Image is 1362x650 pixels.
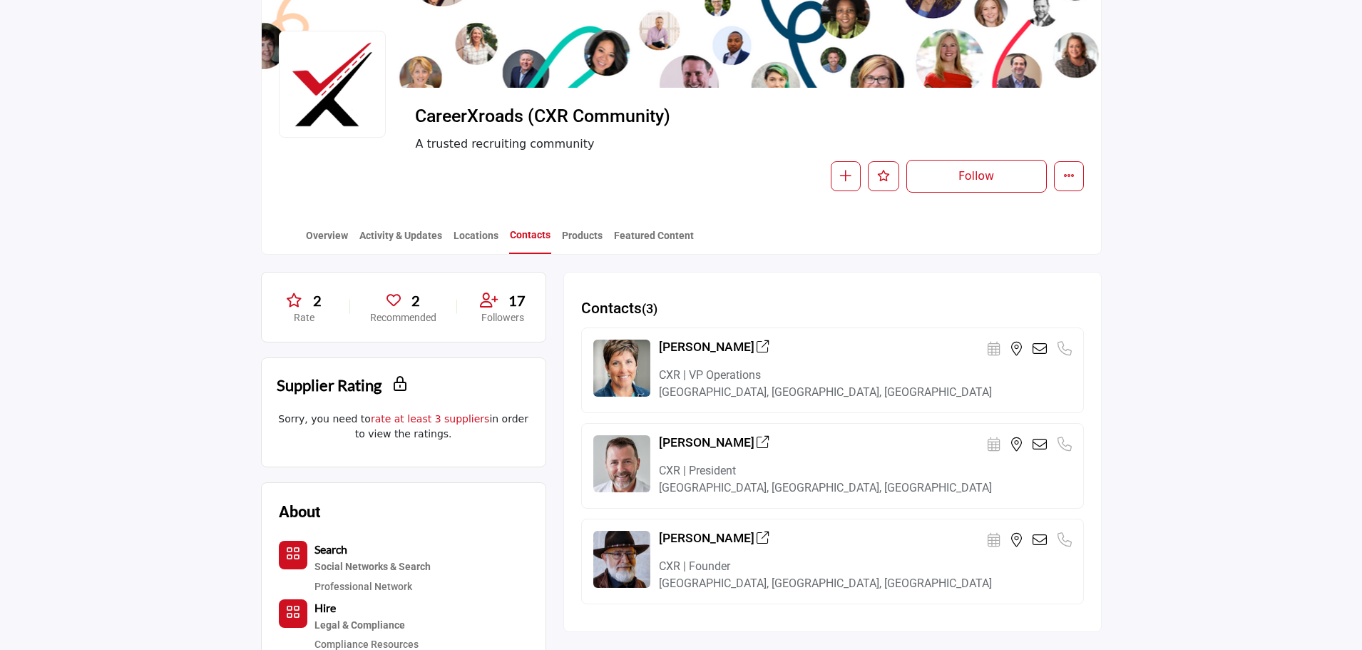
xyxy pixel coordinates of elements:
[508,290,526,311] span: 17
[314,616,419,635] a: Legal & Compliance
[906,160,1047,193] button: Follow
[593,531,650,588] img: image
[415,136,871,153] span: A trusted recruiting community
[659,340,770,355] h4: [PERSON_NAME]
[314,616,419,635] div: Resources and services ensuring recruitment practices comply with legal and regulatory requirements.
[659,479,1072,497] p: [GEOGRAPHIC_DATA], [GEOGRAPHIC_DATA], [GEOGRAPHIC_DATA]
[646,301,653,316] span: 3
[659,575,1072,592] p: [GEOGRAPHIC_DATA], [GEOGRAPHIC_DATA], [GEOGRAPHIC_DATA]
[561,228,603,253] a: Products
[314,558,431,577] div: Platforms that combine social networking and search capabilities for recruitment and professional...
[659,531,770,546] h4: [PERSON_NAME]
[659,367,1072,384] p: CXR | VP Operations
[1054,161,1084,191] button: More details
[314,639,419,650] a: Compliance Resources
[313,290,322,311] span: 2
[314,544,347,556] a: Search
[659,384,1072,401] p: [GEOGRAPHIC_DATA], [GEOGRAPHIC_DATA], [GEOGRAPHIC_DATA]
[314,558,431,577] a: Social Networks & Search
[593,435,650,492] img: image
[279,599,307,628] button: Category Icon
[279,500,320,524] h2: About
[314,603,336,614] a: Hire
[581,300,657,318] h3: Contacts
[477,311,528,325] p: Followers
[277,373,382,397] h2: Supplier Rating
[659,435,770,450] h4: [PERSON_NAME]
[305,228,349,253] a: Overview
[453,228,499,253] a: Locations
[371,413,489,425] a: rate at least 3 suppliers
[642,301,657,316] span: ( )
[314,581,412,592] a: Professional Network
[314,542,347,556] b: Search
[359,228,443,253] a: Activity & Updates
[314,601,336,614] b: Hire
[613,228,695,253] a: Featured Content
[659,558,1072,575] p: CXR | Founder
[279,541,307,569] button: Category Icon
[415,105,737,128] span: CareerXroads (CXR Community)
[277,412,531,442] p: Sorry, you need to in order to view the ratings.
[593,340,650,397] img: image
[370,311,436,325] p: Recommended
[509,228,551,254] a: Contacts
[868,161,899,191] button: Like
[279,311,330,325] p: Rate
[411,290,420,311] span: 2
[659,462,1072,479] p: CXR | President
